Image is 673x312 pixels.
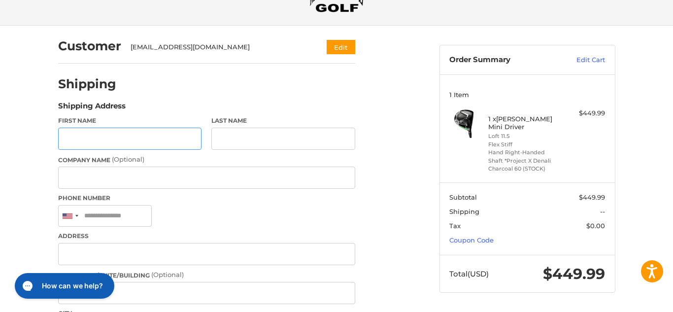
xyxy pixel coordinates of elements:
[488,148,564,157] li: Hand Right-Handed
[58,194,355,203] label: Phone Number
[488,140,564,149] li: Flex Stiff
[449,208,479,215] span: Shipping
[58,101,126,116] legend: Shipping Address
[592,285,673,312] iframe: Google Customer Reviews
[449,236,494,244] a: Coupon Code
[58,270,355,280] label: Apartment/Suite/Building
[112,155,144,163] small: (Optional)
[449,91,605,99] h3: 1 Item
[58,76,116,92] h2: Shipping
[449,193,477,201] span: Subtotal
[58,232,355,241] label: Address
[327,40,355,54] button: Edit
[449,55,555,65] h3: Order Summary
[566,108,605,118] div: $449.99
[600,208,605,215] span: --
[449,222,461,230] span: Tax
[58,38,121,54] h2: Customer
[10,270,117,302] iframe: Gorgias live chat messenger
[58,116,202,125] label: First Name
[543,265,605,283] span: $449.99
[488,157,564,173] li: Shaft *Project X Denali Charcoal 60 (STOCK)
[579,193,605,201] span: $449.99
[131,42,307,52] div: [EMAIL_ADDRESS][DOMAIN_NAME]
[555,55,605,65] a: Edit Cart
[586,222,605,230] span: $0.00
[59,206,81,227] div: United States: +1
[211,116,355,125] label: Last Name
[151,271,184,278] small: (Optional)
[488,115,564,131] h4: 1 x [PERSON_NAME] Mini Driver
[58,155,355,165] label: Company Name
[488,132,564,140] li: Loft 11.5
[449,269,489,278] span: Total (USD)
